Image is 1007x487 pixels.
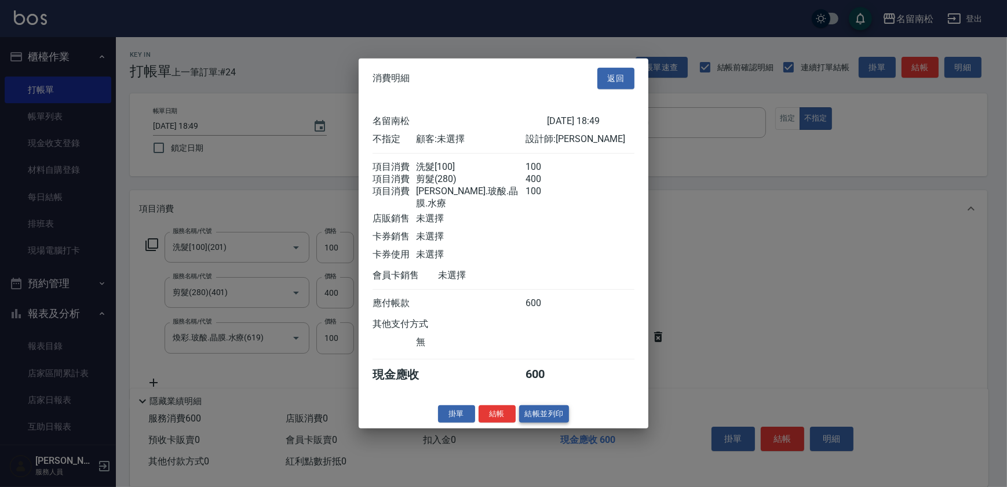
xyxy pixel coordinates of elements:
div: 100 [526,185,569,209]
div: 卡券銷售 [373,230,416,242]
div: 項目消費 [373,185,416,209]
div: 剪髮(280) [416,173,525,185]
div: 名留南松 [373,115,547,127]
div: 100 [526,161,569,173]
div: 未選擇 [416,248,525,260]
div: 應付帳款 [373,297,416,309]
button: 結帳並列印 [519,405,570,423]
div: [PERSON_NAME].玻酸.晶膜.水療 [416,185,525,209]
div: 不指定 [373,133,416,145]
div: 設計師: [PERSON_NAME] [526,133,634,145]
div: 洗髮[100] [416,161,525,173]
button: 結帳 [479,405,516,423]
div: 無 [416,336,525,348]
div: 項目消費 [373,161,416,173]
div: 現金應收 [373,366,438,382]
div: 店販銷售 [373,212,416,224]
div: 顧客: 未選擇 [416,133,525,145]
div: 會員卡銷售 [373,269,438,281]
div: 600 [526,297,569,309]
div: 項目消費 [373,173,416,185]
div: 未選擇 [438,269,547,281]
div: [DATE] 18:49 [547,115,634,127]
button: 返回 [597,68,634,89]
div: 卡券使用 [373,248,416,260]
div: 600 [526,366,569,382]
div: 未選擇 [416,230,525,242]
button: 掛單 [438,405,475,423]
div: 其他支付方式 [373,318,460,330]
div: 400 [526,173,569,185]
span: 消費明細 [373,72,410,84]
div: 未選擇 [416,212,525,224]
